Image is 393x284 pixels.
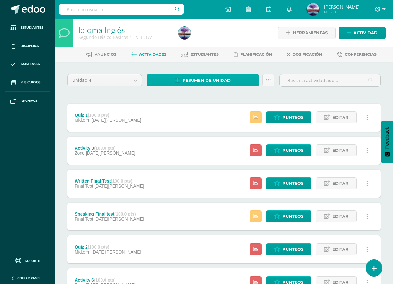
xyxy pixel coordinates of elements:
span: Midterm [75,249,91,254]
a: Conferencias [337,49,377,59]
a: Planificación [234,49,272,59]
strong: (100.0 pts) [94,146,115,151]
strong: (100.0 pts) [111,179,132,184]
span: [DATE][PERSON_NAME] [91,249,141,254]
span: Mis cursos [21,80,40,85]
a: Soporte [7,256,47,264]
a: Punteos [266,111,311,123]
a: Dosificación [287,49,322,59]
span: Punteos [283,178,303,189]
span: Punteos [283,112,303,123]
a: Unidad 4 [68,74,142,86]
strong: (100.0 pts) [94,277,115,282]
input: Busca la actividad aquí... [280,74,380,86]
span: [DATE][PERSON_NAME] [94,216,144,221]
a: Punteos [266,243,311,255]
span: Soporte [25,258,40,263]
span: Editar [332,145,349,156]
span: Dosificación [292,52,322,57]
span: Herramientas [293,27,328,39]
div: Quiz 2 [75,244,141,249]
span: Asistencia [21,62,40,67]
span: Resumen de unidad [183,75,231,86]
span: Mi Perfil [324,9,360,15]
strong: (100.0 pts) [114,212,136,216]
div: Speaking Final test [75,212,144,216]
button: Feedback - Mostrar encuesta [381,121,393,163]
span: Midterm [75,118,91,123]
span: Unidad 4 [72,74,125,86]
strong: (100.0 pts) [88,244,109,249]
a: Idioma Inglés [78,25,125,35]
a: Resumen de unidad [147,74,259,86]
a: Mis cursos [5,73,50,92]
h1: Idioma Inglés [78,26,171,34]
span: Editar [332,112,349,123]
a: Anuncios [86,49,116,59]
span: Punteos [283,244,303,255]
a: Estudiantes [5,19,50,37]
span: [DATE][PERSON_NAME] [91,118,141,123]
img: b26ecf60efbf93846e8d21fef1a28423.png [307,3,319,16]
span: Estudiantes [21,25,43,30]
a: Archivos [5,92,50,110]
span: Final Test [75,184,93,189]
strong: (100.0 pts) [88,113,109,118]
span: [PERSON_NAME] [324,4,360,10]
span: Final Test [75,216,93,221]
span: Conferencias [345,52,377,57]
span: [DATE][PERSON_NAME] [86,151,135,156]
span: Planificación [240,52,272,57]
a: Actividades [131,49,166,59]
a: Punteos [266,210,311,222]
a: Punteos [266,177,311,189]
span: [DATE][PERSON_NAME] [94,184,144,189]
div: Quiz 1 [75,113,141,118]
span: Disciplina [21,44,39,49]
div: Segundo Básico Basicos 'LEVEL 3 A' [78,34,171,40]
input: Busca un usuario... [59,4,184,15]
a: Disciplina [5,37,50,55]
a: Herramientas [278,27,336,39]
div: Activity 6 [75,277,135,282]
div: Activity 3 [75,146,135,151]
span: Cerrar panel [17,276,41,280]
span: Feedback [384,127,390,149]
span: Actividades [139,52,166,57]
span: Punteos [283,211,303,222]
span: Estudiantes [190,52,219,57]
span: Editar [332,211,349,222]
a: Estudiantes [181,49,219,59]
a: Punteos [266,144,311,156]
span: Zone [75,151,85,156]
span: Anuncios [95,52,116,57]
div: Written Final Test [75,179,144,184]
span: Editar [332,244,349,255]
a: Actividad [339,27,386,39]
a: Asistencia [5,55,50,74]
span: Editar [332,178,349,189]
span: Actividad [353,27,377,39]
span: Punteos [283,145,303,156]
img: b26ecf60efbf93846e8d21fef1a28423.png [178,27,191,39]
span: Archivos [21,98,37,103]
